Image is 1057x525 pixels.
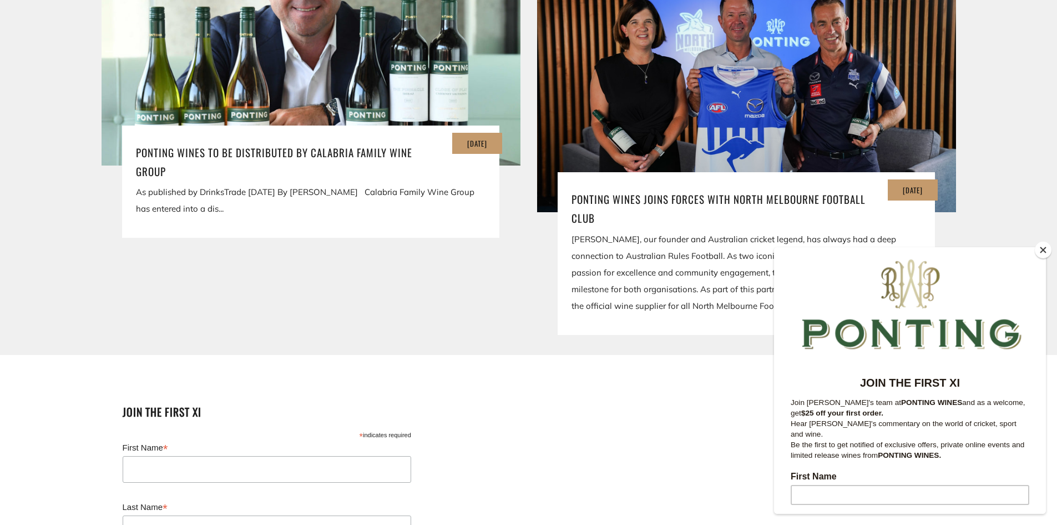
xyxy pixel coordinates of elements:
p: Hear [PERSON_NAME]'s commentary on the world of cricket, sport and wine. [17,171,255,192]
strong: PONTING WINES. [104,204,167,212]
p: Be the first to get notified of exclusive offers, private online events and limited release wines... [17,192,255,213]
p: Join [PERSON_NAME]'s team at and as a welcome, get [17,150,255,171]
strong: PONTING WINES [127,151,188,159]
a: Ponting Wines to be distributed by Calabria Family Wine Group [136,143,485,181]
strong: JOIN THE FIRST XI [86,129,186,142]
label: First Name [123,439,411,455]
time: [DATE] [903,184,923,196]
label: First Name [17,224,255,238]
button: Close [1035,242,1051,258]
div: As published by DrinksTrade [DATE] By [PERSON_NAME] Calabria Family Wine Group has entered into a... [136,184,485,217]
div: indicates required [123,429,411,439]
label: Last Name [17,271,255,284]
a: Ponting Wines Joins Forces with North Melbourne Football Club [572,189,921,227]
input: Subscribe [17,364,255,384]
label: Email [17,318,255,331]
label: Last Name [123,499,411,514]
strong: $25 off your first order. [27,162,109,170]
time: [DATE] [467,138,487,149]
h2: Join the first XI [123,403,423,421]
span: We will send you a confirmation email to subscribe. I agree to sign up to the Ponting Wines newsl... [17,398,249,446]
div: [PERSON_NAME], our founder and Australian cricket legend, has always had a deep connection to Aus... [572,231,921,314]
